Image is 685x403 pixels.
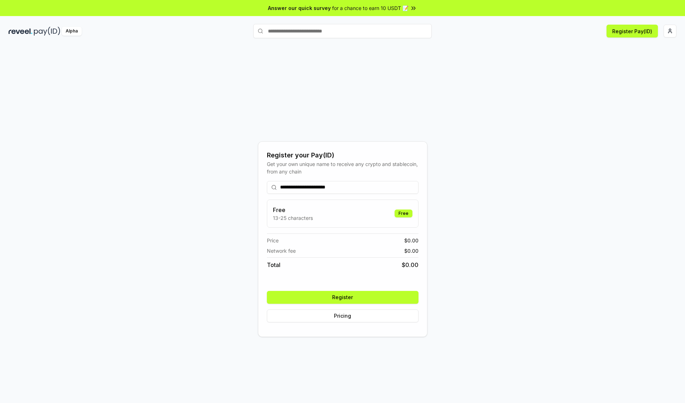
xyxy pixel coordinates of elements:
[402,261,418,269] span: $ 0.00
[395,210,412,217] div: Free
[404,247,418,255] span: $ 0.00
[273,206,313,214] h3: Free
[9,27,32,36] img: reveel_dark
[34,27,60,36] img: pay_id
[267,291,418,304] button: Register
[268,4,331,12] span: Answer our quick survey
[332,4,409,12] span: for a chance to earn 10 USDT 📝
[607,25,658,37] button: Register Pay(ID)
[267,247,296,255] span: Network fee
[267,237,279,244] span: Price
[267,261,280,269] span: Total
[404,237,418,244] span: $ 0.00
[267,160,418,175] div: Get your own unique name to receive any crypto and stablecoin, from any chain
[62,27,82,36] div: Alpha
[267,150,418,160] div: Register your Pay(ID)
[273,214,313,222] p: 13-25 characters
[267,309,418,322] button: Pricing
